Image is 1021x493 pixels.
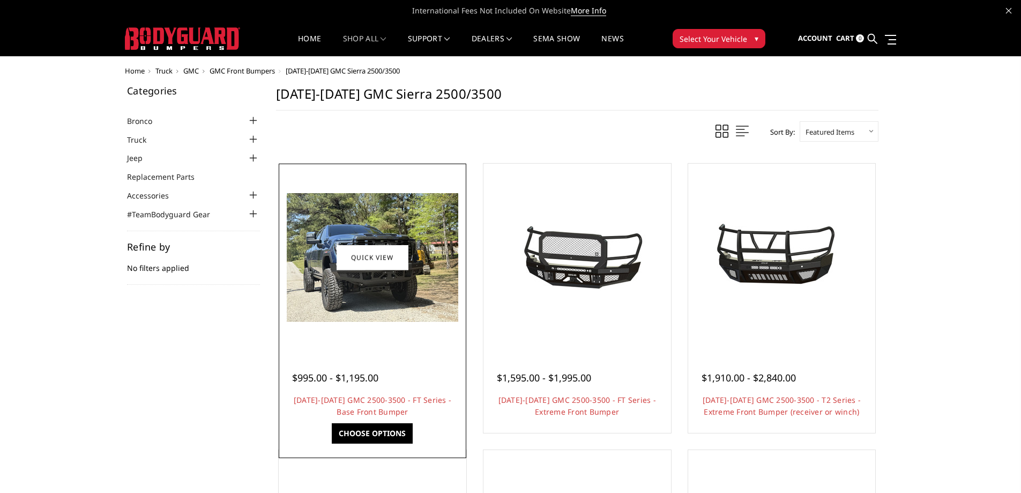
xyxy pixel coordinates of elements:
[836,33,854,43] span: Cart
[497,371,591,384] span: $1,595.00 - $1,995.00
[337,245,408,270] a: Quick view
[281,166,464,349] a: 2024-2025 GMC 2500-3500 - FT Series - Base Front Bumper 2024-2025 GMC 2500-3500 - FT Series - Bas...
[125,66,145,76] a: Home
[127,115,166,127] a: Bronco
[127,134,160,145] a: Truck
[210,66,275,76] a: GMC Front Bumpers
[125,27,240,50] img: BODYGUARD BUMPERS
[127,171,208,182] a: Replacement Parts
[155,66,173,76] a: Truck
[127,86,260,95] h5: Categories
[764,124,795,140] label: Sort By:
[127,209,223,220] a: #TeamBodyguard Gear
[798,33,832,43] span: Account
[127,242,260,285] div: No filters applied
[183,66,199,76] a: GMC
[702,371,796,384] span: $1,910.00 - $2,840.00
[703,395,861,417] a: [DATE]-[DATE] GMC 2500-3500 - T2 Series - Extreme Front Bumper (receiver or winch)
[332,423,413,444] a: Choose Options
[673,29,765,48] button: Select Your Vehicle
[127,242,260,252] h5: Refine by
[286,66,400,76] span: [DATE]-[DATE] GMC Sierra 2500/3500
[755,33,758,44] span: ▾
[276,86,878,111] h1: [DATE]-[DATE] GMC Sierra 2500/3500
[472,35,512,56] a: Dealers
[836,24,864,53] a: Cart 0
[498,395,656,417] a: [DATE]-[DATE] GMC 2500-3500 - FT Series - Extreme Front Bumper
[343,35,386,56] a: shop all
[571,5,606,16] a: More Info
[967,442,1021,493] iframe: Chat Widget
[294,395,451,417] a: [DATE]-[DATE] GMC 2500-3500 - FT Series - Base Front Bumper
[798,24,832,53] a: Account
[298,35,321,56] a: Home
[601,35,623,56] a: News
[680,33,747,45] span: Select Your Vehicle
[292,371,378,384] span: $995.00 - $1,195.00
[287,193,458,322] img: 2024-2025 GMC 2500-3500 - FT Series - Base Front Bumper
[127,152,156,164] a: Jeep
[533,35,580,56] a: SEMA Show
[408,35,450,56] a: Support
[127,190,182,201] a: Accessories
[691,166,873,349] a: 2024-2025 GMC 2500-3500 - T2 Series - Extreme Front Bumper (receiver or winch) 2024-2025 GMC 2500...
[486,166,668,349] a: 2024-2025 GMC 2500-3500 - FT Series - Extreme Front Bumper 2024-2025 GMC 2500-3500 - FT Series - ...
[856,34,864,42] span: 0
